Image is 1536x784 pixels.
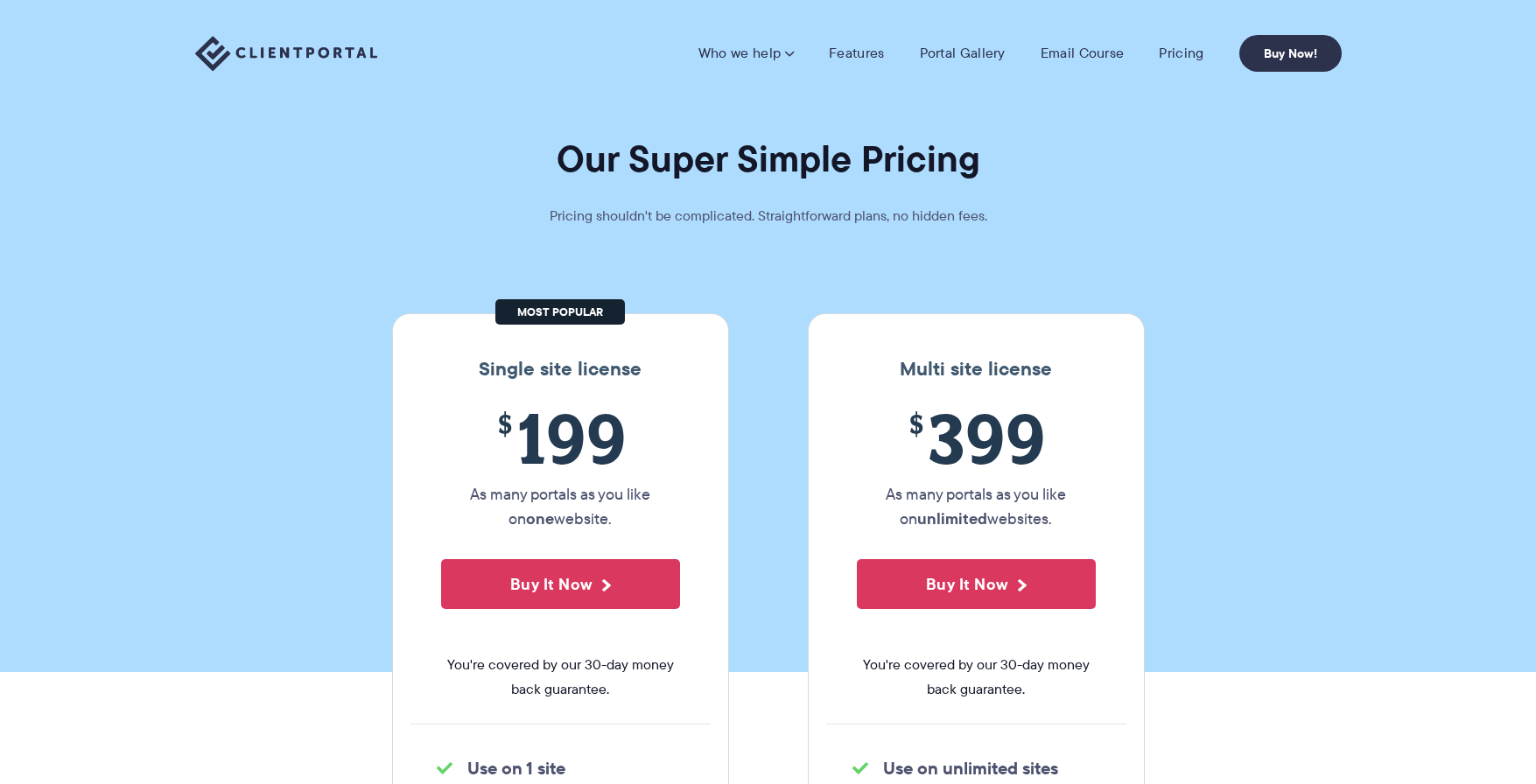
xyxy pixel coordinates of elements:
[1041,45,1125,62] a: Email Course
[829,45,884,62] a: Features
[506,204,1031,228] p: Pricing shouldn't be complicated. Straightforward plans, no hidden fees.
[441,398,680,478] span: 199
[441,653,680,702] span: You're covered by our 30-day money back guarantee.
[857,559,1096,609] button: Buy It Now
[467,755,565,781] strong: Use on 1 site
[1159,45,1203,62] a: Pricing
[883,755,1058,781] strong: Use on unlimited sites
[857,482,1096,531] p: As many portals as you like on websites.
[920,45,1006,62] a: Portal Gallery
[526,507,554,530] strong: one
[1239,35,1342,72] a: Buy Now!
[826,358,1126,381] h3: Multi site license
[857,653,1096,702] span: You're covered by our 30-day money back guarantee.
[441,559,680,609] button: Buy It Now
[857,398,1096,478] span: 399
[441,482,680,531] p: As many portals as you like on website.
[917,507,987,530] strong: unlimited
[698,45,794,62] a: Who we help
[410,358,711,381] h3: Single site license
